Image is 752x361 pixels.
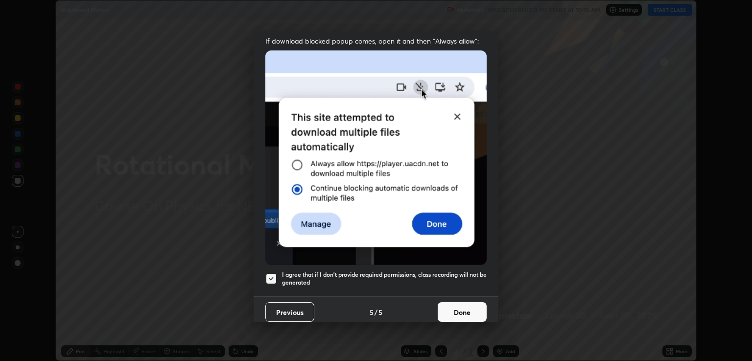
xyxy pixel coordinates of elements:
span: If download blocked popup comes, open it and then "Always allow": [265,36,487,46]
button: Previous [265,302,314,322]
h4: 5 [378,307,382,317]
img: downloads-permission-blocked.gif [265,50,487,265]
button: Done [438,302,487,322]
h4: 5 [370,307,374,317]
h5: I agree that if I don't provide required permissions, class recording will not be generated [282,271,487,286]
h4: / [375,307,377,317]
